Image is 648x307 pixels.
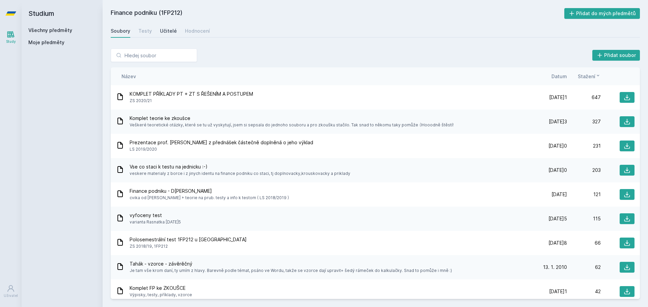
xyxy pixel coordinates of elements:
[578,73,595,80] span: Stažení
[111,8,564,19] h2: Finance podniku (1FP212)
[567,215,601,222] div: 115
[567,118,601,125] div: 327
[185,24,210,38] a: Hodnocení
[567,240,601,246] div: 66
[549,118,567,125] span: [DATE]3
[130,163,350,170] span: Vse co staci k testu na jednicku :-)
[543,264,567,271] span: 13. 1. 2010
[567,288,601,295] div: 42
[111,28,130,34] div: Soubory
[130,219,181,225] span: varianta Rasnatka [DATE]5
[130,243,247,250] span: ZS 2018/19, 1FP212
[578,73,601,80] button: Stažení
[567,264,601,271] div: 62
[111,49,197,62] input: Hledej soubor
[551,191,567,198] span: [DATE]
[548,240,567,246] span: [DATE]8
[551,73,567,80] button: Datum
[130,212,181,219] span: vyfoceny test
[130,139,313,146] span: Prezentace prof. [PERSON_NAME] z přednášek částečně doplněná o jeho výklad
[160,28,177,34] div: Učitelé
[130,285,192,291] span: Komplet FP ke ZKOUŠCE
[1,281,20,302] a: Uživatel
[160,24,177,38] a: Učitelé
[130,146,313,153] span: LS 2019/2020
[130,170,350,177] span: veskere materialy z borce i z jinych identu na finance podniku co staci, tj doplnovacky,krouskova...
[130,115,454,122] span: Komplet teorie ke zkoušce
[549,288,567,295] span: [DATE]1
[130,97,253,104] span: ZS 2020/21
[4,293,18,298] div: Uživatel
[567,191,601,198] div: 121
[130,91,253,97] span: KOMPLET PŘÍKLADY PT + ZT S ŘEŠENÍM A POSTUPEM
[122,73,136,80] button: Název
[567,94,601,101] div: 647
[548,215,567,222] span: [DATE]5
[138,24,152,38] a: Testy
[111,24,130,38] a: Soubory
[549,94,567,101] span: [DATE]1
[185,28,210,34] div: Hodnocení
[567,143,601,149] div: 231
[130,291,192,298] span: Výpisky, testy, příklady, vzorce
[130,188,289,194] span: Finance podniku - D[PERSON_NAME]
[6,39,16,44] div: Study
[548,143,567,149] span: [DATE]0
[592,50,640,61] button: Přidat soubor
[567,167,601,174] div: 203
[138,28,152,34] div: Testy
[548,167,567,174] span: [DATE]0
[1,27,20,48] a: Study
[130,267,452,274] span: Je tam vše krom daní, ty umím z hlavy. Barevně podle témat, psáno ve Wordu, takže se vzorce dají ...
[130,122,454,128] span: Veškeré teoretické otázky, které se tu už vyskytují, jsem si sepsala do jednoho souboru a pro zko...
[28,39,64,46] span: Moje předměty
[28,27,72,33] a: Všechny předměty
[130,260,452,267] span: Tahák - vzorce - závěrěčný
[130,194,289,201] span: cvika od [PERSON_NAME] + teorie na prub. testy a info k testom ( LS 2018/2019 )
[564,8,640,19] button: Přidat do mých předmětů
[130,236,247,243] span: Polosemestrální test 1FP212 u [GEOGRAPHIC_DATA]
